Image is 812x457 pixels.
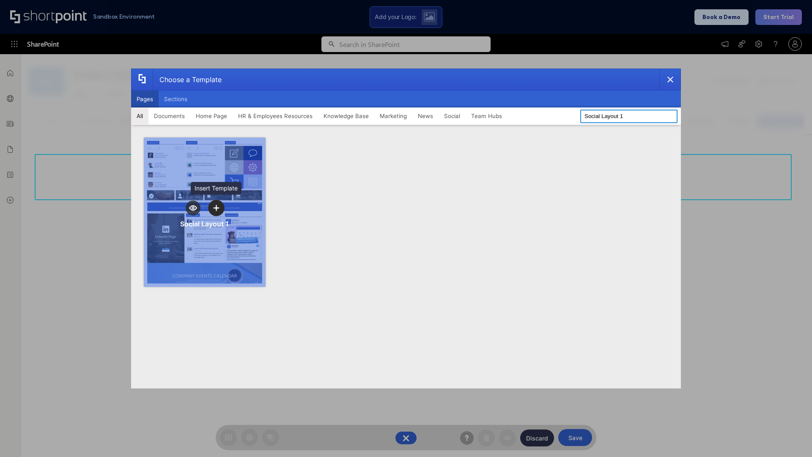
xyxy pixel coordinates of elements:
[770,416,812,457] iframe: Chat Widget
[439,107,466,124] button: Social
[131,107,148,124] button: All
[131,69,681,388] div: template selector
[233,107,318,124] button: HR & Employees Resources
[580,110,678,123] input: Search
[180,220,229,228] div: Social Layout 1
[148,107,190,124] button: Documents
[153,69,222,90] div: Choose a Template
[190,107,233,124] button: Home Page
[159,91,193,107] button: Sections
[412,107,439,124] button: News
[318,107,374,124] button: Knowledge Base
[466,107,507,124] button: Team Hubs
[131,91,159,107] button: Pages
[374,107,412,124] button: Marketing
